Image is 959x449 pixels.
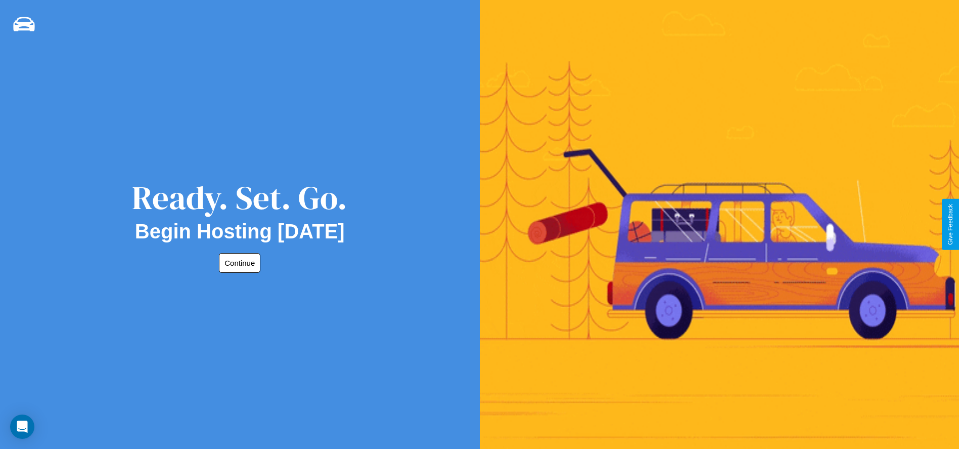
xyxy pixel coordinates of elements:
div: Open Intercom Messenger [10,415,34,439]
div: Ready. Set. Go. [132,175,347,220]
div: Give Feedback [947,204,954,245]
h2: Begin Hosting [DATE] [135,220,345,243]
button: Continue [219,253,260,273]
